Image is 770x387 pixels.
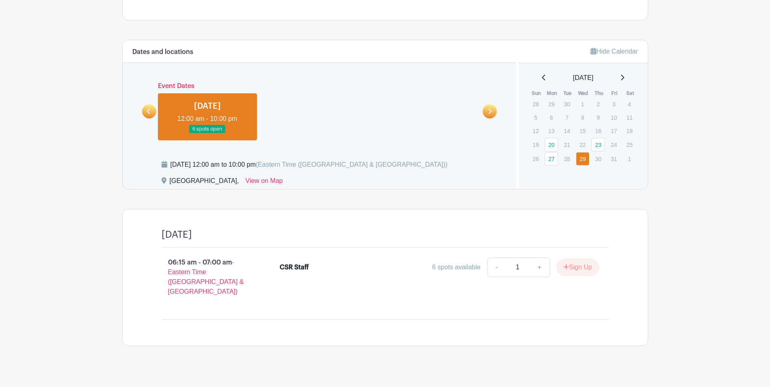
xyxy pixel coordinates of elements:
[529,125,542,137] p: 12
[529,111,542,124] p: 5
[607,153,621,165] p: 31
[545,138,558,151] a: 20
[591,153,605,165] p: 30
[607,98,621,110] p: 3
[545,152,558,166] a: 27
[591,111,605,124] p: 9
[623,125,636,137] p: 18
[560,138,574,151] p: 21
[529,98,542,110] p: 28
[545,111,558,124] p: 6
[432,262,481,272] div: 6 spots available
[576,98,589,110] p: 1
[560,111,574,124] p: 7
[156,82,483,90] h6: Event Dates
[576,111,589,124] p: 8
[170,176,239,189] div: [GEOGRAPHIC_DATA],
[591,98,605,110] p: 2
[591,48,638,55] a: Hide Calendar
[529,258,550,277] a: +
[529,138,542,151] p: 19
[576,125,589,137] p: 15
[162,229,192,241] h4: [DATE]
[576,138,589,151] p: 22
[560,98,574,110] p: 30
[623,138,636,151] p: 25
[170,160,448,170] div: [DATE] 12:00 am to 10:00 pm
[623,111,636,124] p: 11
[545,98,558,110] p: 29
[280,262,309,272] div: CSR Staff
[622,89,638,97] th: Sat
[168,259,244,295] span: - Eastern Time ([GEOGRAPHIC_DATA] & [GEOGRAPHIC_DATA])
[623,98,636,110] p: 4
[560,89,576,97] th: Tue
[256,161,448,168] span: (Eastern Time ([GEOGRAPHIC_DATA] & [GEOGRAPHIC_DATA]))
[573,73,593,83] span: [DATE]
[607,89,623,97] th: Fri
[132,48,193,56] h6: Dates and locations
[149,254,267,300] p: 06:15 am - 07:00 am
[487,258,506,277] a: -
[528,89,544,97] th: Sun
[607,138,621,151] p: 24
[576,152,589,166] a: 29
[560,153,574,165] p: 28
[591,125,605,137] p: 16
[544,89,560,97] th: Mon
[560,125,574,137] p: 14
[529,153,542,165] p: 26
[623,153,636,165] p: 1
[556,259,599,276] button: Sign Up
[246,176,283,189] a: View on Map
[545,125,558,137] p: 13
[576,89,591,97] th: Wed
[607,125,621,137] p: 17
[607,111,621,124] p: 10
[591,138,605,151] a: 23
[591,89,607,97] th: Thu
